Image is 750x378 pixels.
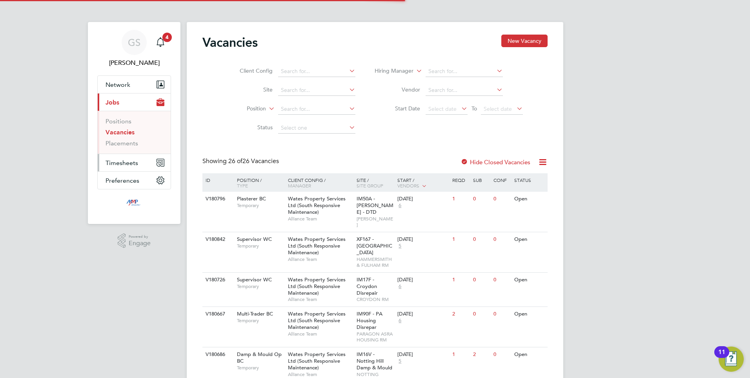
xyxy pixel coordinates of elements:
span: Select date [428,105,457,112]
label: Start Date [375,105,420,112]
input: Search for... [426,85,503,96]
label: Site [228,86,273,93]
div: Start / [395,173,450,193]
span: Temporary [237,202,284,209]
div: [DATE] [397,277,448,283]
button: New Vacancy [501,35,548,47]
span: 4 [162,33,172,42]
span: Preferences [106,177,139,184]
div: Jobs [98,111,171,154]
div: V180667 [204,307,231,321]
span: Select date [484,105,512,112]
span: 6 [397,283,402,290]
a: Vacancies [106,128,135,136]
span: Temporary [237,365,284,371]
span: HAMMERSMITH & FULHAM RM [357,256,394,268]
div: ID [204,173,231,187]
span: 6 [397,317,402,324]
span: 5 [397,243,402,250]
button: Timesheets [98,154,171,171]
span: [PERSON_NAME] [357,216,394,228]
span: Timesheets [106,159,138,167]
div: Status [512,173,546,187]
span: Powered by [129,233,151,240]
a: 4 [153,30,168,55]
label: Hiring Manager [368,67,413,75]
span: Vendors [397,182,419,189]
a: Powered byEngage [118,233,151,248]
div: Reqd [450,173,471,187]
span: George Stacey [97,58,171,68]
span: Supervisor WC [237,236,272,242]
label: Vendor [375,86,420,93]
div: 0 [471,192,492,206]
span: XF167 - [GEOGRAPHIC_DATA] [357,236,392,256]
label: Position [221,105,266,113]
input: Search for... [278,85,355,96]
input: Select one [278,123,355,134]
span: 26 Vacancies [228,157,279,165]
span: Network [106,81,130,88]
div: 2 [471,347,492,362]
span: Multi-Trader BC [237,310,273,317]
div: 2 [450,307,471,321]
div: 1 [450,273,471,287]
a: Positions [106,117,131,125]
div: 0 [492,347,512,362]
span: IM50A - [PERSON_NAME] - DTD [357,195,393,215]
div: 1 [450,232,471,247]
span: To [469,103,479,114]
span: Alliance Team [288,256,353,262]
span: Temporary [237,283,284,290]
div: 1 [450,192,471,206]
span: IM17F - Croydon Disrepair [357,276,378,296]
div: Conf [492,173,512,187]
input: Search for... [278,104,355,115]
span: IM16V - Notting Hill Damp & Mould [357,351,392,371]
div: Client Config / [286,173,355,192]
div: 11 [718,352,725,362]
span: Plasterer BC [237,195,266,202]
span: Supervisor WC [237,276,272,283]
span: Wates Property Services Ltd (South Responsive Maintenance) [288,236,346,256]
img: mmpconsultancy-logo-retina.png [123,197,146,210]
span: Wates Property Services Ltd (South Responsive Maintenance) [288,310,346,330]
span: PARAGON ASRA HOUSING RM [357,331,394,343]
label: Client Config [228,67,273,74]
a: Go to home page [97,197,171,210]
div: Sub [471,173,492,187]
label: Hide Closed Vacancies [461,158,530,166]
span: Alliance Team [288,331,353,337]
button: Jobs [98,94,171,111]
span: 6 [397,202,402,209]
input: Search for... [278,66,355,77]
div: V180796 [204,192,231,206]
div: 0 [492,232,512,247]
span: Site Group [357,182,383,189]
nav: Main navigation [88,22,180,224]
div: 0 [492,307,512,321]
div: Showing [202,157,280,165]
span: IM90F - PA Housing Disrepar [357,310,382,330]
div: Open [512,347,546,362]
h2: Vacancies [202,35,258,50]
span: CROYDON RM [357,296,394,303]
a: GS[PERSON_NAME] [97,30,171,68]
span: Jobs [106,99,119,106]
div: 0 [471,232,492,247]
span: Alliance Team [288,216,353,222]
label: Status [228,124,273,131]
span: 26 of [228,157,242,165]
a: Placements [106,139,138,147]
span: Type [237,182,248,189]
span: Wates Property Services Ltd (South Responsive Maintenance) [288,351,346,371]
div: 0 [492,192,512,206]
div: [DATE] [397,351,448,358]
span: Wates Property Services Ltd (South Responsive Maintenance) [288,276,346,296]
div: Site / [355,173,396,192]
span: Temporary [237,317,284,324]
div: 0 [492,273,512,287]
div: [DATE] [397,311,448,317]
div: Open [512,192,546,206]
span: 5 [397,358,402,365]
